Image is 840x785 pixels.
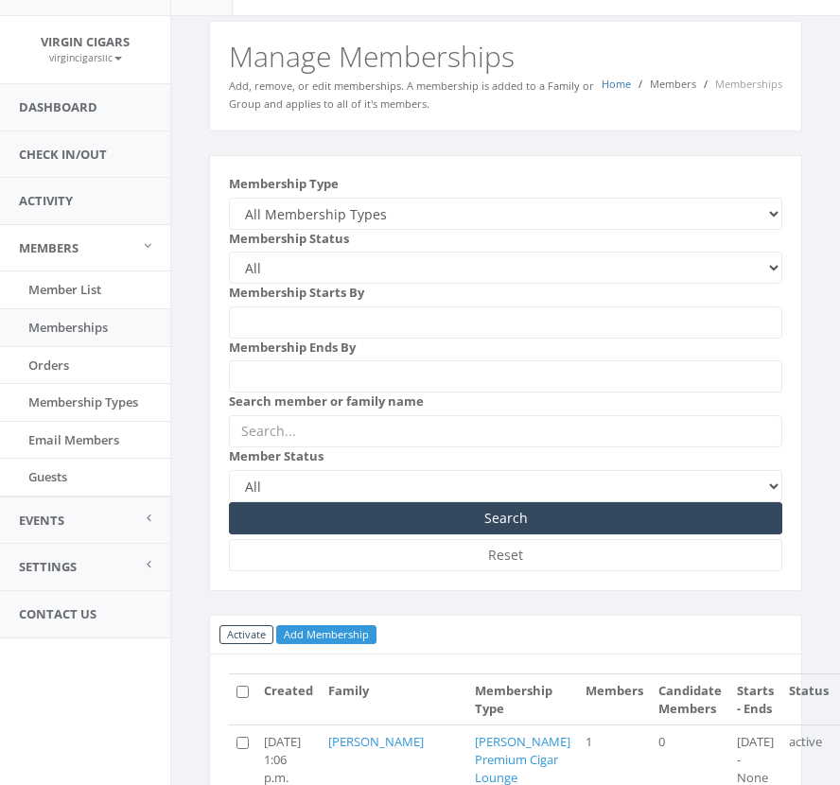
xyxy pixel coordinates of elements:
[229,415,782,447] input: Search...
[19,239,79,256] span: Members
[229,339,356,357] label: Membership Ends By
[19,558,77,575] span: Settings
[634,77,696,92] li: Members
[19,605,96,622] span: Contact Us
[467,674,578,725] th: Membership Type
[229,230,349,248] label: Membership Status
[229,539,782,571] a: Reset
[28,431,119,448] span: Email Members
[49,51,122,64] small: virgincigarsllc
[219,625,273,645] button: Activate
[256,674,321,725] th: Created
[229,41,782,72] h2: Manage Memberships
[229,78,594,111] small: Add, remove, or edit memberships. A membership is added to a Family or Group and applies to all o...
[229,447,324,465] label: Member Status
[49,48,122,65] a: virgincigarsllc
[699,77,782,92] li: Memberships
[328,733,424,750] a: [PERSON_NAME]
[229,502,782,534] button: Search
[229,392,424,410] label: Search member or family name
[229,284,364,302] label: Membership Starts By
[19,512,64,529] span: Events
[276,625,376,645] a: Add Membership
[651,674,729,725] th: Candidate Members
[602,77,631,91] a: Home
[229,175,339,193] label: Membership Type
[41,33,130,50] span: Virgin Cigars
[578,674,651,725] th: Members
[729,674,781,725] th: Starts - Ends
[321,674,467,725] th: Family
